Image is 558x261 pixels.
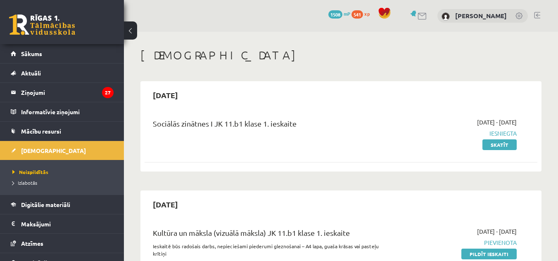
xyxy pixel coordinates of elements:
[477,227,517,236] span: [DATE] - [DATE]
[404,129,517,138] span: Iesniegta
[21,127,61,135] span: Mācību resursi
[9,14,75,35] a: Rīgas 1. Tālmācības vidusskola
[21,240,43,247] span: Atzīmes
[477,118,517,127] span: [DATE] - [DATE]
[11,44,114,63] a: Sākums
[21,201,70,208] span: Digitālie materiāli
[11,141,114,160] a: [DEMOGRAPHIC_DATA]
[404,238,517,247] span: Pievienota
[442,12,450,21] img: Normunds Gavrilovs
[11,63,114,82] a: Aktuāli
[11,122,114,141] a: Mācību resursi
[21,214,114,233] legend: Maksājumi
[12,169,48,175] span: Neizpildītās
[351,10,363,19] span: 541
[153,118,391,133] div: Sociālās zinātnes I JK 11.b1 klase 1. ieskaite
[455,12,507,20] a: [PERSON_NAME]
[351,10,374,17] a: 541 xp
[145,85,186,105] h2: [DATE]
[482,139,517,150] a: Skatīt
[21,50,42,57] span: Sākums
[21,69,41,77] span: Aktuāli
[364,10,370,17] span: xp
[11,234,114,253] a: Atzīmes
[12,179,116,186] a: Izlabotās
[11,83,114,102] a: Ziņojumi27
[11,195,114,214] a: Digitālie materiāli
[140,48,541,62] h1: [DEMOGRAPHIC_DATA]
[12,168,116,176] a: Neizpildītās
[11,102,114,121] a: Informatīvie ziņojumi
[461,249,517,259] a: Pildīt ieskaiti
[11,214,114,233] a: Maksājumi
[153,227,391,242] div: Kultūra un māksla (vizuālā māksla) JK 11.b1 klase 1. ieskaite
[21,83,114,102] legend: Ziņojumi
[145,195,186,214] h2: [DATE]
[21,147,86,154] span: [DEMOGRAPHIC_DATA]
[328,10,350,17] a: 1508 mP
[328,10,342,19] span: 1508
[153,242,391,257] p: Ieskaitē būs radošais darbs, nepieciešami piederumi gleznošanai – A4 lapa, guaša krāsas vai paste...
[102,87,114,98] i: 27
[21,102,114,121] legend: Informatīvie ziņojumi
[12,179,37,186] span: Izlabotās
[344,10,350,17] span: mP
